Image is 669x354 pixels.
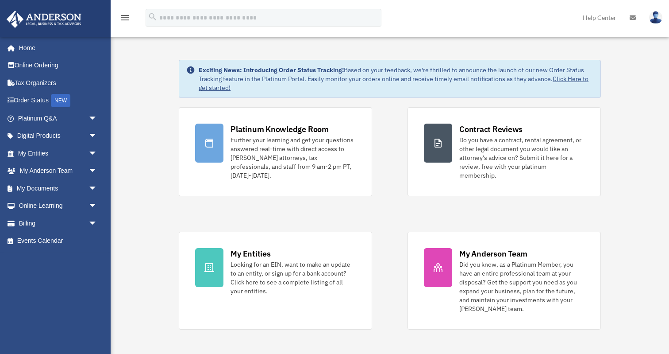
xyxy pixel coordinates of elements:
[6,179,111,197] a: My Documentsarrow_drop_down
[231,136,356,180] div: Further your learning and get your questions answered real-time with direct access to [PERSON_NAM...
[88,109,106,128] span: arrow_drop_down
[6,74,111,92] a: Tax Organizers
[179,107,372,196] a: Platinum Knowledge Room Further your learning and get your questions answered real-time with dire...
[6,92,111,110] a: Order StatusNEW
[6,197,111,215] a: Online Learningarrow_drop_down
[6,162,111,180] a: My Anderson Teamarrow_drop_down
[199,75,588,92] a: Click Here to get started!
[199,66,593,92] div: Based on your feedback, we're thrilled to announce the launch of our new Order Status Tracking fe...
[6,232,111,250] a: Events Calendar
[119,16,130,23] a: menu
[231,248,270,259] div: My Entities
[459,248,527,259] div: My Anderson Team
[6,127,111,145] a: Digital Productsarrow_drop_down
[88,197,106,215] span: arrow_drop_down
[459,136,584,180] div: Do you have a contract, rental agreement, or other legal document you would like an attorney's ad...
[6,214,111,232] a: Billingarrow_drop_down
[179,232,372,330] a: My Entities Looking for an EIN, want to make an update to an entity, or sign up for a bank accoun...
[6,57,111,74] a: Online Ordering
[6,144,111,162] a: My Entitiesarrow_drop_down
[231,260,356,296] div: Looking for an EIN, want to make an update to an entity, or sign up for a bank account? Click her...
[88,162,106,180] span: arrow_drop_down
[88,127,106,145] span: arrow_drop_down
[231,124,329,135] div: Platinum Knowledge Room
[51,94,70,107] div: NEW
[408,232,601,330] a: My Anderson Team Did you know, as a Platinum Member, you have an entire professional team at your...
[148,12,158,22] i: search
[6,109,111,127] a: Platinum Q&Aarrow_drop_down
[459,260,584,313] div: Did you know, as a Platinum Member, you have an entire professional team at your disposal? Get th...
[88,179,106,198] span: arrow_drop_down
[4,11,84,28] img: Anderson Advisors Platinum Portal
[88,214,106,233] span: arrow_drop_down
[408,107,601,196] a: Contract Reviews Do you have a contract, rental agreement, or other legal document you would like...
[88,144,106,163] span: arrow_drop_down
[199,66,344,74] strong: Exciting News: Introducing Order Status Tracking!
[459,124,523,135] div: Contract Reviews
[6,39,106,57] a: Home
[119,12,130,23] i: menu
[649,11,662,24] img: User Pic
